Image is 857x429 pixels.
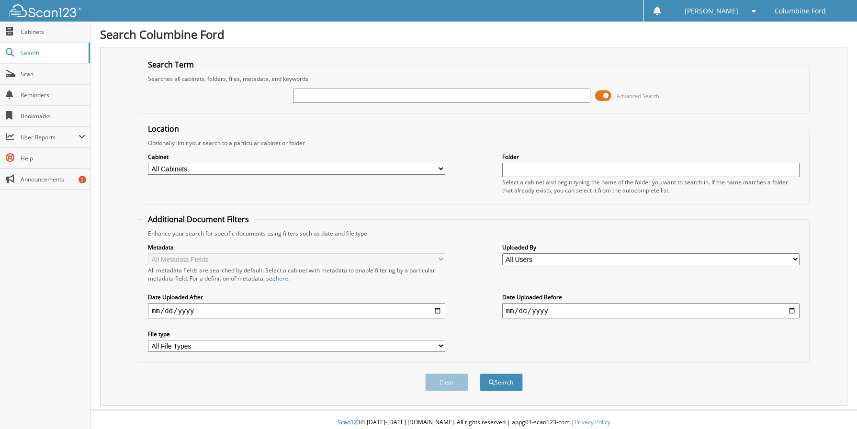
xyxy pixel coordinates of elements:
span: Reminders [21,91,85,99]
input: start [148,303,445,318]
legend: Location [143,124,184,134]
img: scan123-logo-white.svg [10,4,81,17]
span: Cabinets [21,28,85,36]
div: Enhance your search for specific documents using filters such as date and file type. [143,229,804,237]
input: end [502,303,800,318]
div: Optionally limit your search to a particular cabinet or folder [143,139,804,147]
span: Scan [21,70,85,78]
span: Help [21,154,85,162]
label: Uploaded By [502,243,800,251]
span: User Reports [21,133,79,141]
span: Columbine Ford [775,8,826,14]
legend: Additional Document Filters [143,214,254,225]
label: Date Uploaded Before [502,293,800,301]
span: Scan123 [338,418,361,426]
a: Privacy Policy [575,418,610,426]
span: Search [21,49,84,57]
label: File type [148,330,445,338]
span: [PERSON_NAME] [685,8,738,14]
iframe: Chat Widget [809,383,857,429]
h1: Search Columbine Ford [100,26,847,42]
span: Announcements [21,175,85,183]
label: Folder [502,153,800,161]
legend: Search Term [143,59,199,70]
span: Bookmarks [21,112,85,120]
label: Metadata [148,243,445,251]
button: Search [480,373,523,391]
div: 2 [79,176,86,183]
div: Searches all cabinets, folders, files, metadata, and keywords [143,75,804,83]
label: Cabinet [148,153,445,161]
button: Clear [425,373,468,391]
div: All metadata fields are searched by default. Select a cabinet with metadata to enable filtering b... [148,266,445,282]
span: Advanced Search [617,92,659,100]
a: here [276,274,288,282]
label: Date Uploaded After [148,293,445,301]
div: Select a cabinet and begin typing the name of the folder you want to search in. If the name match... [502,178,800,194]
